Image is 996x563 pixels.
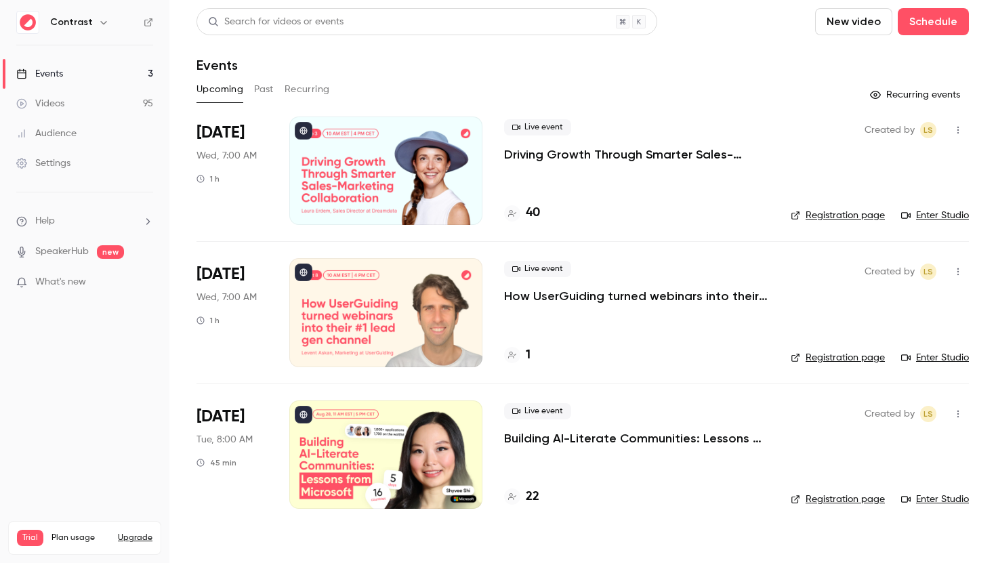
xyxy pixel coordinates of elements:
[50,16,93,29] h6: Contrast
[504,403,571,419] span: Live event
[196,258,268,367] div: Oct 8 Wed, 10:00 AM (America/New York)
[504,261,571,277] span: Live event
[16,214,153,228] li: help-dropdown-opener
[898,8,969,35] button: Schedule
[51,533,110,543] span: Plan usage
[526,346,531,364] h4: 1
[504,146,769,163] a: Driving Growth Through Smarter Sales-Marketing Collaboration
[118,533,152,543] button: Upgrade
[924,122,933,138] span: LS
[865,406,915,422] span: Created by
[208,15,344,29] div: Search for videos or events
[864,84,969,106] button: Recurring events
[17,12,39,33] img: Contrast
[17,530,43,546] span: Trial
[526,204,540,222] h4: 40
[254,79,274,100] button: Past
[35,275,86,289] span: What's new
[504,346,531,364] a: 1
[97,245,124,259] span: new
[791,351,885,364] a: Registration page
[901,351,969,364] a: Enter Studio
[865,122,915,138] span: Created by
[16,127,77,140] div: Audience
[196,406,245,428] span: [DATE]
[924,264,933,280] span: LS
[285,79,330,100] button: Recurring
[196,57,238,73] h1: Events
[791,209,885,222] a: Registration page
[504,488,539,506] a: 22
[920,264,936,280] span: Lusine Sargsyan
[16,97,64,110] div: Videos
[196,264,245,285] span: [DATE]
[526,488,539,506] h4: 22
[196,173,220,184] div: 1 h
[196,457,236,468] div: 45 min
[196,315,220,326] div: 1 h
[196,400,268,509] div: Dec 9 Tue, 11:00 AM (America/New York)
[35,214,55,228] span: Help
[16,157,70,170] div: Settings
[196,291,257,304] span: Wed, 7:00 AM
[924,406,933,422] span: LS
[504,204,540,222] a: 40
[815,8,892,35] button: New video
[504,119,571,135] span: Live event
[196,149,257,163] span: Wed, 7:00 AM
[504,430,769,446] a: Building AI-Literate Communities: Lessons from Microsoft
[920,406,936,422] span: Lusine Sargsyan
[901,209,969,222] a: Enter Studio
[865,264,915,280] span: Created by
[196,79,243,100] button: Upcoming
[196,433,253,446] span: Tue, 8:00 AM
[901,493,969,506] a: Enter Studio
[196,117,268,225] div: Sep 3 Wed, 10:00 AM (America/New York)
[35,245,89,259] a: SpeakerHub
[16,67,63,81] div: Events
[196,122,245,144] span: [DATE]
[791,493,885,506] a: Registration page
[504,288,769,304] a: How UserGuiding turned webinars into their #1 lead gen channel
[920,122,936,138] span: Lusine Sargsyan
